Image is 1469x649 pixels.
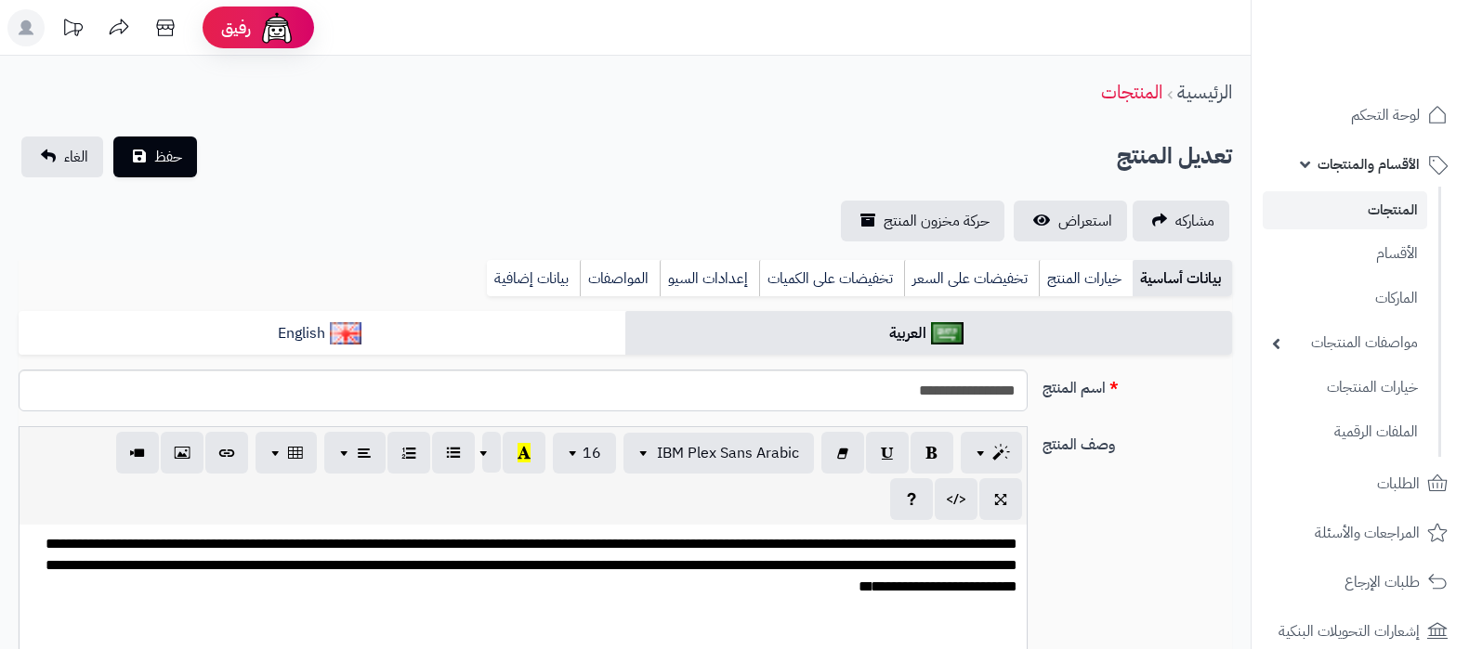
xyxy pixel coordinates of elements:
[1263,323,1427,363] a: مواصفات المنتجات
[1318,151,1420,177] span: الأقسام والمنتجات
[113,136,197,177] button: حفظ
[759,260,904,297] a: تخفيضات على الكميات
[1263,560,1458,604] a: طلبات الإرجاع
[1263,511,1458,555] a: المراجعات والأسئلة
[1279,618,1420,644] span: إشعارات التحويلات البنكية
[1035,370,1239,399] label: اسم المنتج
[1175,210,1214,232] span: مشاركه
[21,136,103,177] a: الغاء
[580,260,660,297] a: المواصفات
[660,260,759,297] a: إعدادات السيو
[1263,461,1458,506] a: الطلبات
[583,442,601,464] span: 16
[1035,426,1239,456] label: وصف المنتج
[1263,191,1427,229] a: المنتجات
[1263,368,1427,408] a: خيارات المنتجات
[1344,569,1420,595] span: طلبات الإرجاع
[487,260,580,297] a: بيانات إضافية
[904,260,1039,297] a: تخفيضات على السعر
[1263,279,1427,318] a: الماركات
[553,433,616,474] button: 16
[884,210,990,232] span: حركة مخزون المنتج
[1133,201,1229,241] a: مشاركه
[1351,102,1420,128] span: لوحة التحكم
[841,201,1004,241] a: حركة مخزون المنتج
[1133,260,1232,297] a: بيانات أساسية
[258,9,295,46] img: ai-face.png
[1058,210,1112,232] span: استعراض
[1177,78,1232,106] a: الرئيسية
[49,9,96,51] a: تحديثات المنصة
[657,442,799,464] span: IBM Plex Sans Arabic
[1101,78,1162,106] a: المنتجات
[1315,520,1420,546] span: المراجعات والأسئلة
[1039,260,1133,297] a: خيارات المنتج
[931,322,964,344] img: العربية
[64,146,88,168] span: الغاء
[623,433,814,474] button: IBM Plex Sans Arabic
[1343,14,1451,53] img: logo-2.png
[330,322,362,344] img: English
[19,311,625,357] a: English
[1263,234,1427,274] a: الأقسام
[1263,93,1458,137] a: لوحة التحكم
[154,146,182,168] span: حفظ
[1377,471,1420,497] span: الطلبات
[625,311,1232,357] a: العربية
[1263,412,1427,452] a: الملفات الرقمية
[1117,137,1232,175] h2: تعديل المنتج
[1014,201,1127,241] a: استعراض
[221,17,251,39] span: رفيق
